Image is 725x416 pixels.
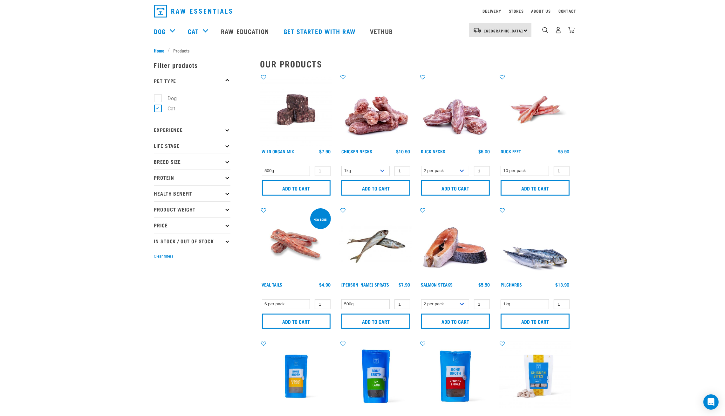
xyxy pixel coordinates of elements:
input: 1 [474,299,490,309]
a: Duck Necks [421,150,446,152]
img: Four Whole Pilchards [499,207,571,279]
img: Raw Essentials New Zealand Lamb Bone Broth For Cats & Dogs [340,340,412,413]
p: Pet Type [154,73,230,89]
p: Product Weight [154,201,230,217]
input: Add to cart [501,314,570,329]
span: Home [154,47,165,54]
span: [GEOGRAPHIC_DATA] [485,30,523,32]
input: 1 [554,166,570,176]
a: Wild Organ Mix [262,150,294,152]
a: Pilchards [501,283,522,286]
a: Cat [188,26,199,36]
img: home-icon-1@2x.png [542,27,548,33]
img: RE Product Shoot 2023 Nov8581 [499,340,571,413]
a: Stores [509,10,524,12]
p: Breed Size [154,154,230,170]
a: Salmon Steaks [421,283,453,286]
img: Raw Essentials Venison Goat Novel Protein Hypoallergenic Bone Broth Cats & Dogs [420,340,492,413]
input: Add to cart [421,314,490,329]
input: 1 [474,166,490,176]
nav: dropdown navigation [29,18,696,44]
img: Pile Of Duck Necks For Pets [420,74,492,146]
div: $5.50 [478,282,490,287]
input: Add to cart [341,180,410,196]
a: Contact [558,10,576,12]
input: Add to cart [262,314,331,329]
p: Life Stage [154,138,230,154]
div: $4.90 [319,282,331,287]
img: user.png [555,27,562,33]
p: Experience [154,122,230,138]
nav: breadcrumbs [154,47,571,54]
input: Add to cart [421,180,490,196]
a: Veal Tails [262,283,283,286]
a: About Us [531,10,551,12]
img: Pile Of Chicken Necks For Pets [340,74,412,146]
input: 1 [315,299,331,309]
input: Add to cart [262,180,331,196]
img: Veal Tails [260,207,332,279]
div: $7.90 [319,149,331,154]
a: Vethub [364,18,401,44]
a: Home [154,47,168,54]
div: $5.90 [558,149,570,154]
a: Chicken Necks [341,150,372,152]
div: Open Intercom Messenger [703,394,719,410]
p: Protein [154,170,230,185]
a: [PERSON_NAME] Sprats [341,283,389,286]
img: home-icon@2x.png [568,27,575,33]
a: Raw Education [215,18,277,44]
p: Price [154,217,230,233]
input: 1 [394,166,410,176]
p: Filter products [154,57,230,73]
input: 1 [554,299,570,309]
p: In Stock / Out Of Stock [154,233,230,249]
input: Add to cart [501,180,570,196]
img: 1148 Salmon Steaks 01 [420,207,492,279]
h2: Our Products [260,59,571,69]
input: Add to cart [341,314,410,329]
img: van-moving.png [473,27,482,33]
div: New bone! [311,215,330,224]
div: $7.90 [399,282,410,287]
img: Raw Essentials Logo [154,5,232,17]
div: $10.90 [396,149,410,154]
nav: dropdown navigation [149,2,576,20]
img: Jack Mackarel Sparts Raw Fish For Dogs [340,207,412,279]
img: Raw Essentials Duck Feet Raw Meaty Bones For Dogs [499,74,571,146]
img: Wild Organ Mix [260,74,332,146]
a: Duck Feet [501,150,521,152]
button: Clear filters [154,253,174,259]
input: 1 [394,299,410,309]
a: Get started with Raw [277,18,364,44]
div: $5.00 [478,149,490,154]
p: Health Benefit [154,185,230,201]
label: Cat [158,105,178,113]
label: Dog [158,94,180,102]
div: $13.90 [556,282,570,287]
a: Delivery [482,10,501,12]
img: RE Product Shoot 2023 Nov8793 1 [260,340,332,413]
input: 1 [315,166,331,176]
a: Dog [154,26,166,36]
